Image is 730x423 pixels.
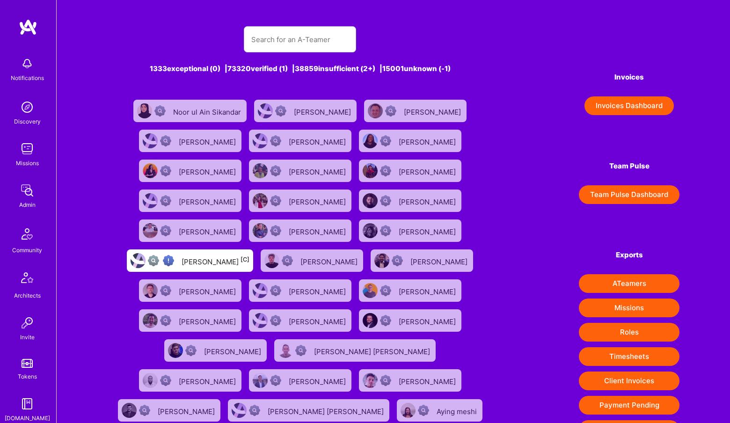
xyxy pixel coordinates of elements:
img: User Avatar [253,163,268,178]
img: Not Scrubbed [380,285,391,296]
img: User Avatar [253,223,268,238]
a: User AvatarNot Scrubbed[PERSON_NAME] [360,96,470,126]
div: [PERSON_NAME] [179,165,238,177]
img: Not Scrubbed [270,285,281,296]
button: Roles [579,323,679,342]
div: [PERSON_NAME] [179,225,238,237]
img: Not Scrubbed [418,405,429,416]
a: User AvatarNot Scrubbed[PERSON_NAME] [135,306,245,335]
img: Not Scrubbed [160,375,171,386]
div: [PERSON_NAME] [399,284,458,297]
img: User Avatar [363,373,378,388]
button: Invoices Dashboard [584,96,674,115]
button: Client Invoices [579,372,679,390]
button: Missions [579,299,679,317]
div: Community [12,245,42,255]
img: User Avatar [363,283,378,298]
div: 1333 exceptional (0) | 73320 verified (1) | 38859 insufficient (2+) | 15001 unknown (-1) [107,64,493,73]
img: User Avatar [363,163,378,178]
a: User AvatarNot Scrubbed[PERSON_NAME] [355,156,465,186]
img: Not Scrubbed [270,195,281,206]
img: User Avatar [131,253,146,268]
div: [PERSON_NAME] [404,105,463,117]
img: Not Scrubbed [380,225,391,236]
img: User Avatar [264,253,279,268]
div: Admin [19,200,36,210]
button: Timesheets [579,347,679,366]
a: Invoices Dashboard [579,96,679,115]
button: ATeamers [579,274,679,293]
a: User AvatarNot Scrubbed[PERSON_NAME] [135,276,245,306]
a: User AvatarNot Scrubbed[PERSON_NAME] [135,186,245,216]
img: User Avatar [137,103,152,118]
div: [PERSON_NAME] [399,135,458,147]
img: User Avatar [143,283,158,298]
a: User AvatarNot Scrubbed[PERSON_NAME] [135,365,245,395]
img: admin teamwork [18,181,36,200]
img: Not Scrubbed [380,135,391,146]
img: User Avatar [253,193,268,208]
h4: Exports [579,251,679,259]
img: Not Scrubbed [160,195,171,206]
a: User AvatarNot Scrubbed[PERSON_NAME] [250,96,360,126]
div: [PERSON_NAME] [399,225,458,237]
div: [PERSON_NAME] [289,195,348,207]
img: High Potential User [163,255,174,266]
a: User AvatarNot Scrubbed[PERSON_NAME] [PERSON_NAME] [270,335,439,365]
img: User Avatar [143,223,158,238]
button: Team Pulse Dashboard [579,185,679,204]
img: User Avatar [253,373,268,388]
img: User Avatar [143,133,158,148]
img: Not Scrubbed [385,105,396,117]
div: [PERSON_NAME] [289,135,348,147]
img: User Avatar [258,103,273,118]
a: User AvatarNot Scrubbed[PERSON_NAME] [245,126,355,156]
div: [PERSON_NAME] [300,255,359,267]
div: [PERSON_NAME] [289,314,348,327]
div: [PERSON_NAME] [289,374,348,387]
div: [PERSON_NAME] [410,255,469,267]
a: User AvatarNot Scrubbed[PERSON_NAME] [135,156,245,186]
div: [PERSON_NAME] [179,374,238,387]
img: Not Scrubbed [160,165,171,176]
img: User Avatar [143,163,158,178]
img: Not Scrubbed [392,255,403,266]
img: Not Scrubbed [380,165,391,176]
a: User AvatarNot Scrubbed[PERSON_NAME] [355,276,465,306]
div: [PERSON_NAME] [399,314,458,327]
div: [PERSON_NAME] [179,314,238,327]
a: User AvatarNot Scrubbed[PERSON_NAME] [245,306,355,335]
a: User AvatarNot Scrubbed[PERSON_NAME] [135,216,245,246]
img: Not Scrubbed [160,225,171,236]
div: [PERSON_NAME] [294,105,353,117]
sup: [C] [241,256,249,263]
img: guide book [18,394,36,413]
img: User Avatar [278,343,293,358]
div: [PERSON_NAME] [289,225,348,237]
div: [PERSON_NAME] [289,165,348,177]
a: User AvatarNot Scrubbed[PERSON_NAME] [355,365,465,395]
a: User AvatarNot Scrubbed[PERSON_NAME] [245,216,355,246]
div: Discovery [14,117,41,126]
div: Aying meshi [437,404,479,416]
div: Tokens [18,372,37,381]
div: [DOMAIN_NAME] [5,413,50,423]
img: User Avatar [253,313,268,328]
img: Not Scrubbed [270,375,281,386]
a: User AvatarNot Scrubbed[PERSON_NAME] [257,246,367,276]
img: User Avatar [232,403,247,418]
div: Missions [16,158,39,168]
img: Not fully vetted [148,255,159,266]
img: User Avatar [253,283,268,298]
a: User AvatarNot Scrubbed[PERSON_NAME] [161,335,270,365]
img: User Avatar [168,343,183,358]
div: Notifications [11,73,44,83]
div: [PERSON_NAME] [PERSON_NAME] [268,404,386,416]
img: User Avatar [143,313,158,328]
img: Not Scrubbed [270,225,281,236]
div: [PERSON_NAME] [399,165,458,177]
img: Not Scrubbed [295,345,307,356]
img: Invite [18,314,36,332]
img: discovery [18,98,36,117]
